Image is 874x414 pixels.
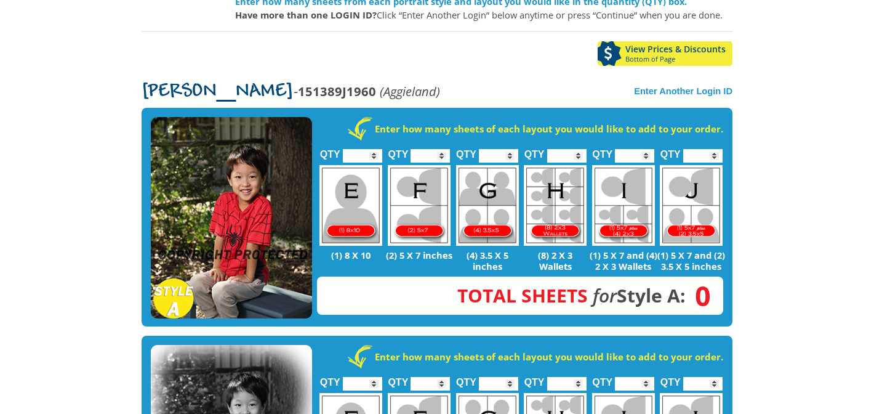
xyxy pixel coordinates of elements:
[625,55,732,63] span: Bottom of Page
[388,165,451,246] img: F
[589,250,657,272] p: (1) 5 X 7 and (4) 2 X 3 Wallets
[142,84,440,99] p: -
[453,250,521,272] p: (4) 3.5 X 5 inches
[457,283,588,308] span: Total Sheets
[375,123,723,135] strong: Enter how many sheets of each layout you would like to add to your order.
[375,351,723,363] strong: Enter how many sheets of each layout you would like to add to your order.
[457,283,686,308] strong: Style A:
[456,363,476,394] label: QTY
[380,83,440,100] em: (Aggieland)
[592,165,655,246] img: I
[592,136,612,166] label: QTY
[456,165,519,246] img: G
[298,83,376,100] strong: 151389J1960
[385,250,454,261] p: (2) 5 X 7 inches
[319,165,382,246] img: E
[317,250,385,261] p: (1) 8 X 10
[593,283,617,308] em: for
[456,136,476,166] label: QTY
[388,136,408,166] label: QTY
[660,136,681,166] label: QTY
[524,363,545,394] label: QTY
[320,363,340,394] label: QTY
[235,8,732,22] p: Click “Enter Another Login” below anytime or press “Continue” when you are done.
[151,117,312,319] img: STYLE A
[660,363,681,394] label: QTY
[592,363,612,394] label: QTY
[524,136,545,166] label: QTY
[657,250,726,272] p: (1) 5 X 7 and (2) 3.5 X 5 inches
[660,165,723,246] img: J
[524,165,587,246] img: H
[320,136,340,166] label: QTY
[521,250,590,272] p: (8) 2 X 3 Wallets
[686,289,711,302] span: 0
[634,86,732,96] a: Enter Another Login ID
[598,41,732,66] a: View Prices & DiscountsBottom of Page
[142,82,294,102] span: [PERSON_NAME]
[235,9,377,21] strong: Have more than one LOGIN ID?
[388,363,408,394] label: QTY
